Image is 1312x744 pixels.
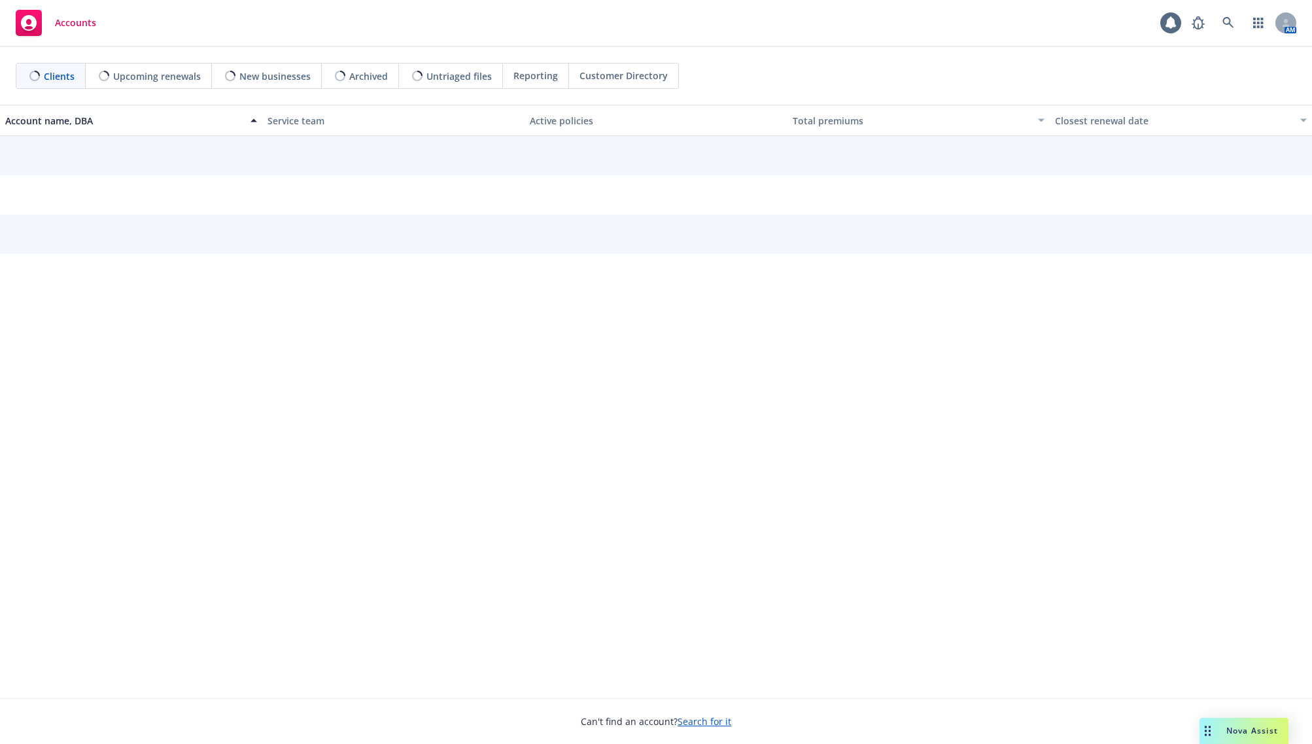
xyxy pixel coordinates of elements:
button: Service team [262,105,525,136]
div: Closest renewal date [1055,114,1292,128]
button: Total premiums [787,105,1050,136]
span: Reporting [513,69,558,82]
button: Active policies [525,105,787,136]
span: Nova Assist [1226,725,1278,736]
span: Clients [44,69,75,83]
a: Search for it [678,715,731,728]
span: Untriaged files [426,69,492,83]
span: Accounts [55,18,96,28]
span: Upcoming renewals [113,69,201,83]
span: Can't find an account? [581,715,731,728]
span: New businesses [239,69,311,83]
a: Accounts [10,5,101,41]
div: Active policies [530,114,782,128]
span: Archived [349,69,388,83]
a: Report a Bug [1185,10,1211,36]
div: Total premiums [793,114,1030,128]
div: Service team [268,114,519,128]
a: Search [1215,10,1241,36]
button: Closest renewal date [1050,105,1312,136]
a: Switch app [1245,10,1271,36]
button: Nova Assist [1200,718,1288,744]
div: Account name, DBA [5,114,243,128]
span: Customer Directory [579,69,668,82]
div: Drag to move [1200,718,1216,744]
